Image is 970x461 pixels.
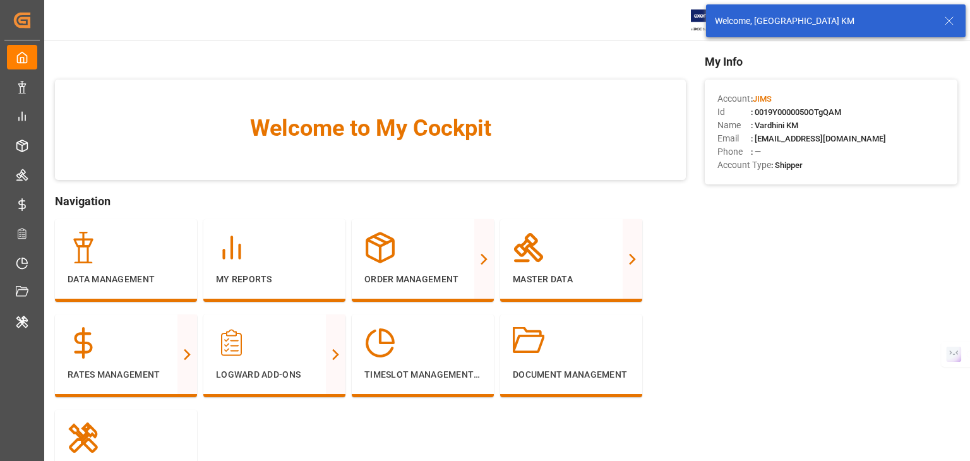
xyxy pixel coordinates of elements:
span: My Info [705,53,957,70]
span: : Vardhini KM [751,121,798,130]
p: Document Management [513,368,630,381]
span: Welcome to My Cockpit [80,111,661,145]
span: Account [717,92,751,105]
span: Email [717,132,751,145]
span: Account Type [717,159,771,172]
p: Rates Management [68,368,184,381]
span: Id [717,105,751,119]
span: : — [751,147,761,157]
span: JIMS [753,94,772,104]
p: Master Data [513,273,630,286]
div: Welcome, [GEOGRAPHIC_DATA] KM [715,15,932,28]
span: Phone [717,145,751,159]
span: : 0019Y0000050OTgQAM [751,107,841,117]
img: Exertis%20JAM%20-%20Email%20Logo.jpg_1722504956.jpg [691,9,734,32]
span: : [EMAIL_ADDRESS][DOMAIN_NAME] [751,134,886,143]
p: Timeslot Management V2 [364,368,481,381]
p: Data Management [68,273,184,286]
span: Navigation [55,193,686,210]
p: My Reports [216,273,333,286]
span: : [751,94,772,104]
p: Logward Add-ons [216,368,333,381]
span: : Shipper [771,160,803,170]
span: Name [717,119,751,132]
p: Order Management [364,273,481,286]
